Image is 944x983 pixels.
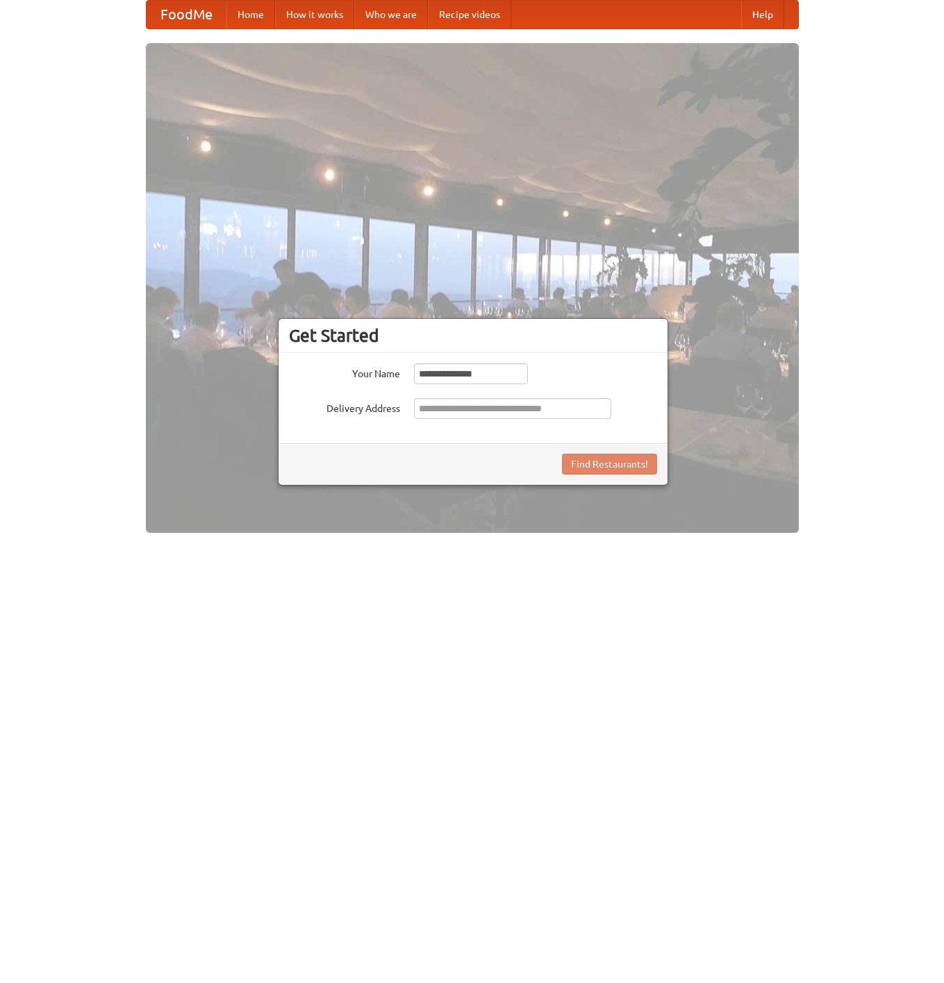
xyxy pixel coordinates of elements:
[428,1,511,28] a: Recipe videos
[147,1,226,28] a: FoodMe
[289,398,400,415] label: Delivery Address
[741,1,784,28] a: Help
[562,454,657,474] button: Find Restaurants!
[226,1,275,28] a: Home
[289,363,400,381] label: Your Name
[289,325,657,346] h3: Get Started
[275,1,354,28] a: How it works
[354,1,428,28] a: Who we are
